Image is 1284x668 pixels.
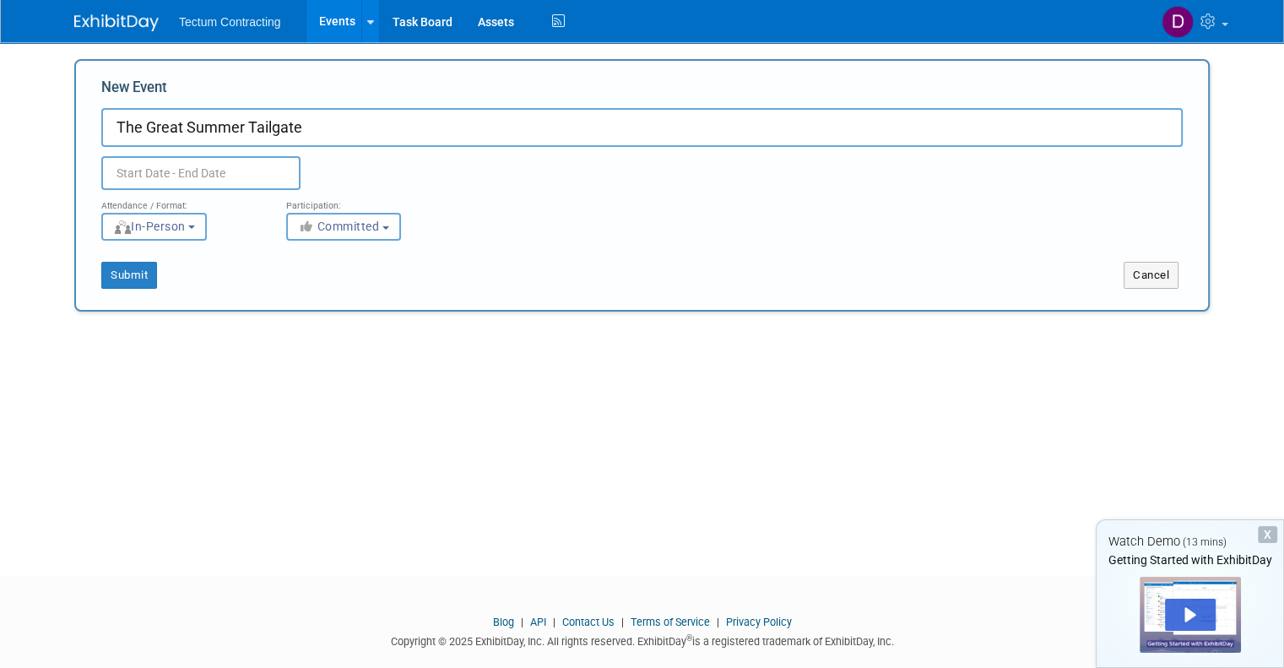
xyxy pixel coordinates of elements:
button: Committed [286,213,401,241]
a: Blog [493,616,514,628]
span: | [712,616,723,628]
button: Submit [101,262,157,289]
span: (13 mins) [1183,536,1227,548]
button: Cancel [1124,262,1178,289]
a: Privacy Policy [726,616,792,628]
span: Committed [298,220,380,233]
span: In-Person [113,220,186,233]
div: Watch Demo [1097,533,1283,551]
a: Terms of Service [631,616,710,628]
button: In-Person [101,213,207,241]
input: Start Date - End Date [101,156,301,190]
div: Participation: [286,190,446,212]
div: Play [1165,599,1216,631]
img: ExhibitDay [74,14,159,31]
a: API [530,616,546,628]
div: Getting Started with ExhibitDay [1097,551,1283,568]
label: New Event [101,78,167,104]
div: Attendance / Format: [101,190,261,212]
span: Tectum Contracting [179,15,281,29]
span: | [549,616,560,628]
img: Don Tran [1162,6,1194,38]
a: Contact Us [562,616,615,628]
sup: ® [686,633,692,643]
span: | [617,616,628,628]
div: Dismiss [1258,526,1277,543]
input: Name of Trade Show / Conference [101,108,1183,147]
span: | [517,616,528,628]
